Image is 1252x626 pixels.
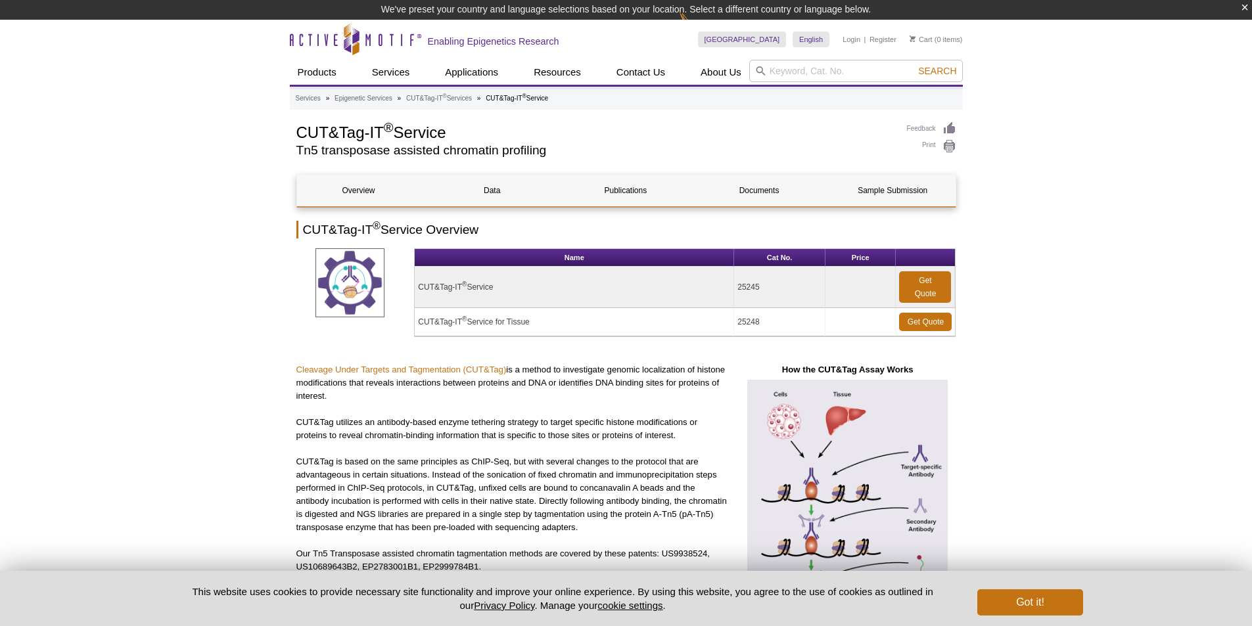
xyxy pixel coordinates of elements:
sup: ® [522,93,526,99]
strong: How the CUT&Tag Assay Works [782,365,914,374]
a: Overview [297,175,421,206]
sup: ® [443,93,447,99]
li: (0 items) [910,32,963,47]
h2: Enabling Epigenetics Research [428,35,559,47]
a: Get Quote [899,271,951,303]
h1: CUT&Tag-IT Service [296,122,894,141]
a: Resources [526,60,589,85]
img: Change Here [679,10,714,41]
td: 25248 [734,308,825,336]
input: Keyword, Cat. No. [749,60,963,82]
a: Cart [910,35,933,44]
a: Products [290,60,344,85]
a: Cleavage Under Targets and Tagmentation (CUT&Tag) [296,365,507,374]
a: Data [430,175,554,206]
a: Contact Us [609,60,673,85]
a: English [793,32,829,47]
a: Applications [437,60,506,85]
img: Your Cart [910,35,916,42]
h2: CUT&Tag-IT Service Overview [296,221,956,238]
p: Our Tn5 Transposase assisted chromatin tagmentation methods are covered by these patents: US99385... [296,547,730,573]
li: CUT&Tag-IT Service [486,95,548,102]
button: Got it! [977,589,1082,615]
td: 25245 [734,267,825,308]
li: | [864,32,866,47]
a: Publications [564,175,687,206]
span: Search [918,66,956,76]
a: Print [907,139,956,154]
a: Feedback [907,122,956,136]
a: Login [843,35,860,44]
th: Cat No. [734,249,825,267]
button: cookie settings [597,600,662,611]
a: Epigenetic Services [335,93,392,104]
li: » [398,95,402,102]
p: is a method to investigate genomic localization of histone modifications that reveals interaction... [296,363,730,403]
td: CUT&Tag-IT Service [415,267,734,308]
th: Price [825,249,896,267]
li: » [477,95,481,102]
sup: ® [373,220,381,231]
h2: Tn5 transposase assisted chromatin profiling [296,145,894,156]
button: Search [914,65,960,77]
a: Services [364,60,418,85]
sup: ® [462,280,467,288]
sup: ® [462,315,467,323]
p: CUT&Tag utilizes an antibody-based enzyme tethering strategy to target specific histone modificat... [296,416,730,442]
a: Register [869,35,896,44]
a: Privacy Policy [474,600,534,611]
a: [GEOGRAPHIC_DATA] [698,32,787,47]
a: About Us [693,60,749,85]
th: Name [415,249,734,267]
a: Services [296,93,321,104]
a: Sample Submission [831,175,954,206]
p: CUT&Tag is based on the same principles as ChIP-Seq, but with several changes to the protocol tha... [296,455,730,534]
a: Get Quote [899,313,952,331]
a: CUT&Tag-IT®Services [406,93,472,104]
li: » [326,95,330,102]
a: Documents [697,175,821,206]
p: This website uses cookies to provide necessary site functionality and improve your online experie... [170,585,956,612]
img: CUT&Tag Service [315,248,384,317]
sup: ® [384,120,394,135]
td: CUT&Tag-IT Service for Tissue [415,308,734,336]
